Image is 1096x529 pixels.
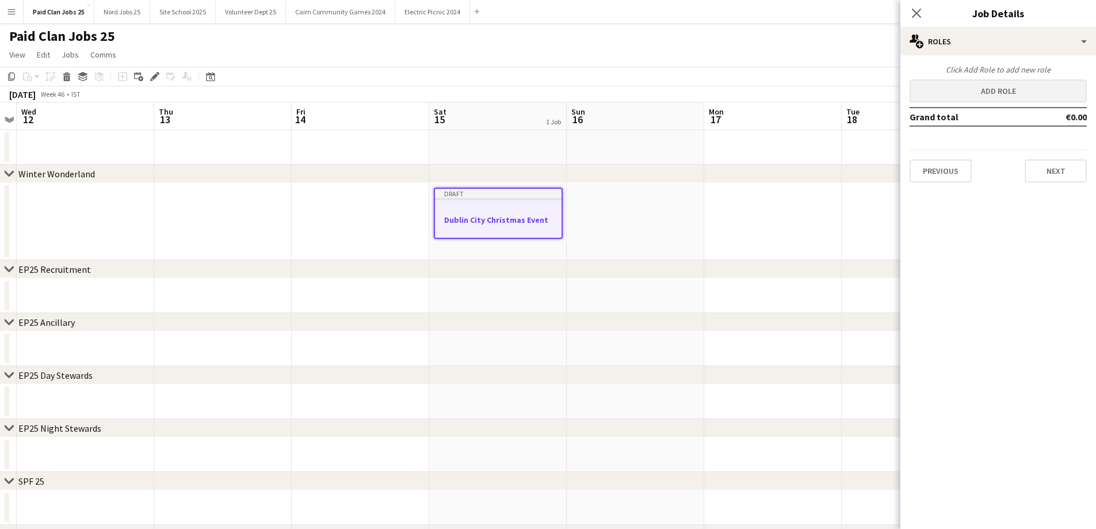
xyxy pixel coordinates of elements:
[707,113,724,126] span: 17
[295,113,305,126] span: 14
[5,47,30,62] a: View
[94,1,150,23] button: Nord Jobs 25
[910,64,1087,75] div: Click Add Role to add new role
[159,106,173,117] span: Thu
[434,188,563,239] app-job-card: DraftDublin City Christmas Event
[18,475,44,487] div: SPF 25
[18,264,91,275] div: EP25 Recruitment
[86,47,121,62] a: Comms
[37,50,50,60] span: Edit
[286,1,395,23] button: Cairn Community Games 2024
[18,370,93,381] div: EP25 Day Stewards
[62,50,79,60] span: Jobs
[1025,159,1087,182] button: Next
[57,47,83,62] a: Jobs
[20,113,36,126] span: 12
[395,1,470,23] button: Electric Picnic 2024
[709,106,724,117] span: Mon
[571,106,585,117] span: Sun
[910,159,972,182] button: Previous
[9,50,25,60] span: View
[910,108,1032,126] td: Grand total
[9,89,36,100] div: [DATE]
[90,50,116,60] span: Comms
[18,423,101,434] div: EP25 Night Stewards
[570,113,585,126] span: 16
[24,1,94,23] button: Paid Clan Jobs 25
[9,28,115,45] h1: Paid Clan Jobs 25
[216,1,286,23] button: Volunteer Dept 25
[296,106,305,117] span: Fri
[435,189,562,198] div: Draft
[435,215,562,225] h3: Dublin City Christmas Event
[910,79,1087,102] button: Add role
[157,113,173,126] span: 13
[900,6,1096,21] h3: Job Details
[846,106,860,117] span: Tue
[546,117,561,126] div: 1 Job
[150,1,216,23] button: Site School 2025
[432,113,446,126] span: 15
[38,90,67,98] span: Week 46
[32,47,55,62] a: Edit
[845,113,860,126] span: 18
[1032,108,1087,126] td: €0.00
[18,168,95,180] div: Winter Wonderland
[900,28,1096,55] div: Roles
[21,106,36,117] span: Wed
[18,317,75,328] div: EP25 Ancillary
[434,106,446,117] span: Sat
[71,90,81,98] div: IST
